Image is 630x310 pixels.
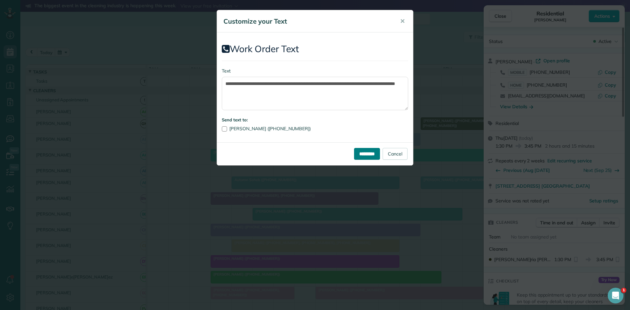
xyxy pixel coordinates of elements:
[400,17,405,25] span: ✕
[223,17,391,26] h5: Customize your Text
[383,148,408,160] a: Cancel
[608,288,623,303] iframe: Intercom live chat
[222,117,248,122] strong: Send text to:
[229,126,311,132] span: [PERSON_NAME] ([PHONE_NUMBER])
[222,44,408,54] h2: Work Order Text
[222,68,408,74] label: Text
[621,288,626,293] span: 1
